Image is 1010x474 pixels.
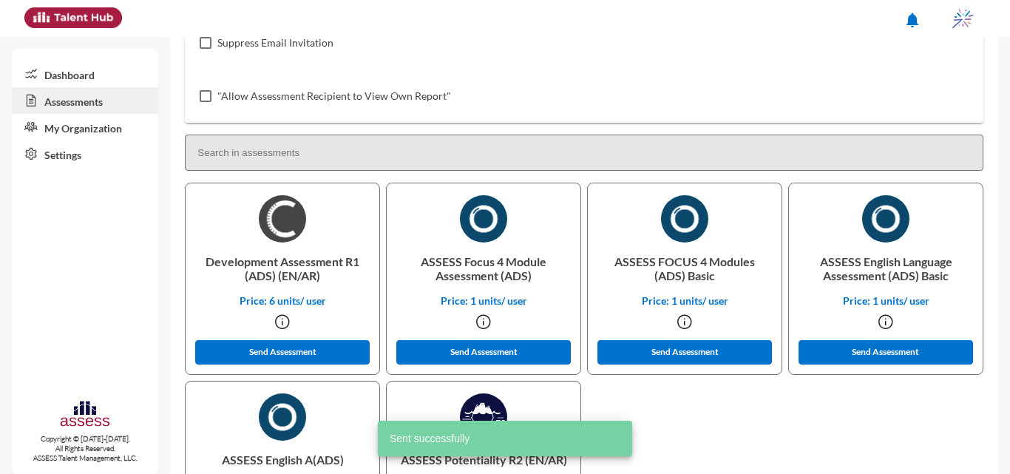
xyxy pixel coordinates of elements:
[396,340,571,365] button: Send Assessment
[399,243,569,294] p: ASSESS Focus 4 Module Assessment (ADS)
[195,340,370,365] button: Send Assessment
[185,135,983,171] input: Search in assessments
[12,87,158,114] a: Assessments
[12,434,158,463] p: Copyright © [DATE]-[DATE]. All Rights Reserved. ASSESS Talent Management, LLC.
[597,340,772,365] button: Send Assessment
[59,399,110,431] img: assesscompany-logo.png
[399,294,569,307] p: Price: 1 units/ user
[390,431,470,446] span: Sent successfully
[801,294,971,307] p: Price: 1 units/ user
[600,294,770,307] p: Price: 1 units/ user
[12,140,158,167] a: Settings
[197,294,367,307] p: Price: 6 units/ user
[801,243,971,294] p: ASSESS English Language Assessment (ADS) Basic
[217,87,451,105] span: "Allow Assessment Recipient to View Own Report"
[904,11,921,29] mat-icon: notifications
[600,243,770,294] p: ASSESS FOCUS 4 Modules (ADS) Basic
[197,243,367,294] p: Development Assessment R1 (ADS) (EN/AR)
[12,61,158,87] a: Dashboard
[799,340,973,365] button: Send Assessment
[12,114,158,140] a: My Organization
[217,34,333,52] span: Suppress Email Invitation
